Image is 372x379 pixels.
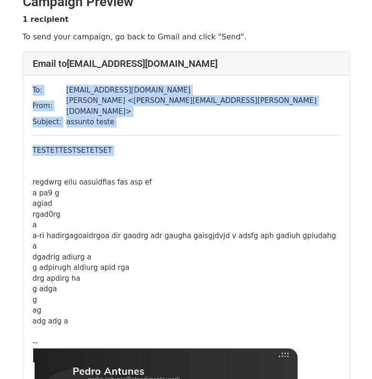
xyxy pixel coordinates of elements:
div: a-ri hadirgagoaidrgoa dir gaodrg adr gaugha gaisgjdvjd v adsfg aph gadiuh gpiudahg a [33,231,340,252]
td: Subject: [33,117,66,128]
div: dgadrig adiurg a [33,252,340,263]
td: [EMAIL_ADDRESS][DOMAIN_NAME] [66,85,340,96]
div: ag [33,305,340,316]
div: g adpirugh aldiurg apid rga [33,262,340,273]
div: drg apdirg ha [33,273,340,284]
td: From: [33,95,66,117]
div: TESTETTESTSETETSET regdwrg eilu oasuidfias fas asp ef [33,145,340,188]
div: a pa9 g [33,188,340,199]
td: assunto teste [66,117,340,128]
span: -- [33,338,38,347]
strong: 1 recipient [23,15,69,24]
div: adg adg a [33,316,340,327]
div: agiad [33,198,340,209]
div: a [33,220,340,231]
td: To: [33,85,66,96]
div: g [33,295,340,305]
h4: Email to [EMAIL_ADDRESS][DOMAIN_NAME] [33,58,340,69]
p: To send your campaign, go back to Gmail and click "Send". [23,32,350,42]
td: [PERSON_NAME] < [PERSON_NAME][EMAIL_ADDRESS][PERSON_NAME][DOMAIN_NAME] > [66,95,340,117]
div: rgad0rg [33,209,340,220]
div: g adga [33,284,340,295]
iframe: Chat Widget [325,333,372,379]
